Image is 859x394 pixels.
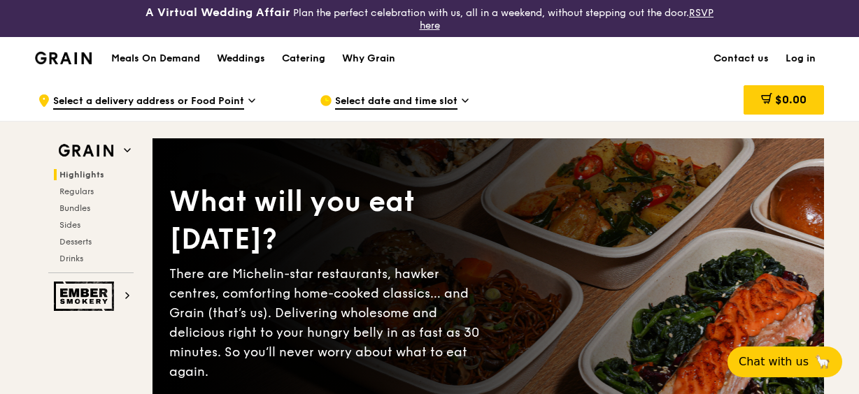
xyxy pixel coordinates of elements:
span: Desserts [59,237,92,247]
span: Chat with us [739,353,809,370]
span: Regulars [59,187,94,196]
button: Chat with us🦙 [727,346,842,377]
span: Select a delivery address or Food Point [53,94,244,110]
h1: Meals On Demand [111,52,200,66]
span: Drinks [59,254,83,263]
div: Why Grain [342,38,395,80]
a: Why Grain [334,38,404,80]
img: Ember Smokery web logo [54,282,118,311]
span: Sides [59,220,80,230]
span: $0.00 [775,93,807,106]
img: Grain web logo [54,138,118,163]
span: Highlights [59,170,104,180]
div: What will you eat [DATE]? [169,183,488,258]
a: RSVP here [420,7,714,31]
a: Weddings [208,38,274,80]
h3: A Virtual Wedding Affair [145,6,290,20]
div: Weddings [217,38,265,80]
div: There are Michelin-star restaurants, hawker centres, comforting home-cooked classics… and Grain (... [169,264,488,381]
span: Select date and time slot [335,94,457,110]
a: Catering [274,38,334,80]
span: 🦙 [814,353,831,370]
span: Bundles [59,203,90,213]
img: Grain [35,52,92,64]
div: Catering [282,38,325,80]
a: GrainGrain [35,36,92,78]
div: Plan the perfect celebration with us, all in a weekend, without stepping out the door. [143,6,716,31]
a: Contact us [705,38,777,80]
a: Log in [777,38,824,80]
